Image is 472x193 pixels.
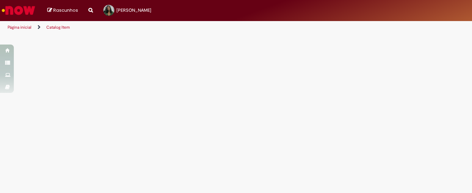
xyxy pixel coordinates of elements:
a: Rascunhos [47,7,78,14]
span: [PERSON_NAME] [116,7,151,13]
span: Rascunhos [53,7,78,13]
a: Catalog Item [46,25,70,30]
img: ServiceNow [1,3,36,17]
a: Página inicial [8,25,31,30]
ul: Trilhas de página [5,21,310,34]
